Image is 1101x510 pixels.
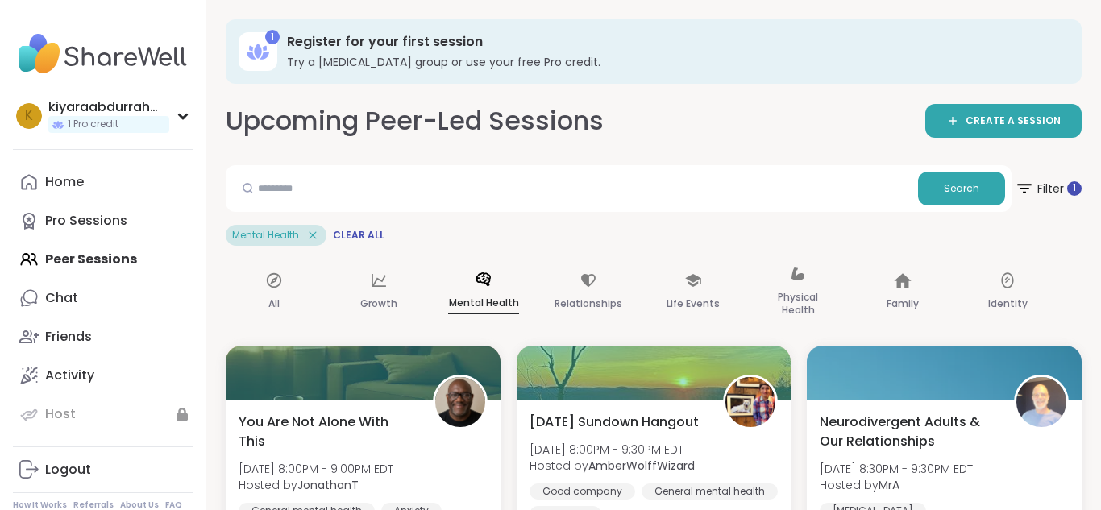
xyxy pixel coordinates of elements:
span: Clear All [333,229,384,242]
span: [DATE] Sundown Hangout [530,413,699,432]
p: Physical Health [762,288,833,320]
a: Logout [13,450,193,489]
b: AmberWolffWizard [588,458,695,474]
p: Relationships [555,294,622,313]
b: MrA [879,477,899,493]
h3: Try a [MEDICAL_DATA] group or use your free Pro credit. [287,54,1059,70]
div: Good company [530,483,635,500]
span: Hosted by [820,477,973,493]
div: 1 [265,30,280,44]
span: [DATE] 8:00PM - 9:00PM EDT [239,461,393,477]
a: Home [13,163,193,201]
span: Mental Health [232,229,299,242]
div: kiyaraabdurrahman75 [48,98,169,116]
img: ShareWell Nav Logo [13,26,193,82]
span: 1 Pro credit [68,118,118,131]
div: Friends [45,328,92,346]
div: Pro Sessions [45,212,127,230]
span: [DATE] 8:00PM - 9:30PM EDT [530,442,695,458]
p: Life Events [667,294,720,313]
span: k [25,106,33,126]
p: Identity [988,294,1028,313]
h3: Register for your first session [287,33,1059,51]
a: CREATE A SESSION [925,104,1082,138]
a: Friends [13,317,193,356]
a: Host [13,395,193,433]
button: Filter 1 [1015,165,1082,212]
span: Neurodivergent Adults & Our Relationships [820,413,996,451]
span: You Are Not Alone With This [239,413,415,451]
div: Host [45,405,76,423]
img: JonathanT [435,377,485,427]
b: JonathanT [297,477,359,493]
div: Logout [45,461,91,479]
p: Mental Health [448,293,519,314]
h2: Upcoming Peer-Led Sessions [226,103,604,139]
span: CREATE A SESSION [966,114,1061,128]
img: AmberWolffWizard [725,377,775,427]
p: Family [887,294,919,313]
a: Activity [13,356,193,395]
div: General mental health [642,483,778,500]
span: Search [944,181,979,196]
div: Home [45,173,84,191]
div: Chat [45,289,78,307]
span: [DATE] 8:30PM - 9:30PM EDT [820,461,973,477]
span: Hosted by [530,458,695,474]
p: Growth [360,294,397,313]
a: Chat [13,279,193,317]
span: 1 [1073,181,1076,195]
span: Filter [1015,169,1082,208]
p: All [268,294,280,313]
span: Hosted by [239,477,393,493]
img: MrA [1016,377,1066,427]
a: Pro Sessions [13,201,193,240]
button: Search [918,172,1005,205]
div: Activity [45,367,94,384]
